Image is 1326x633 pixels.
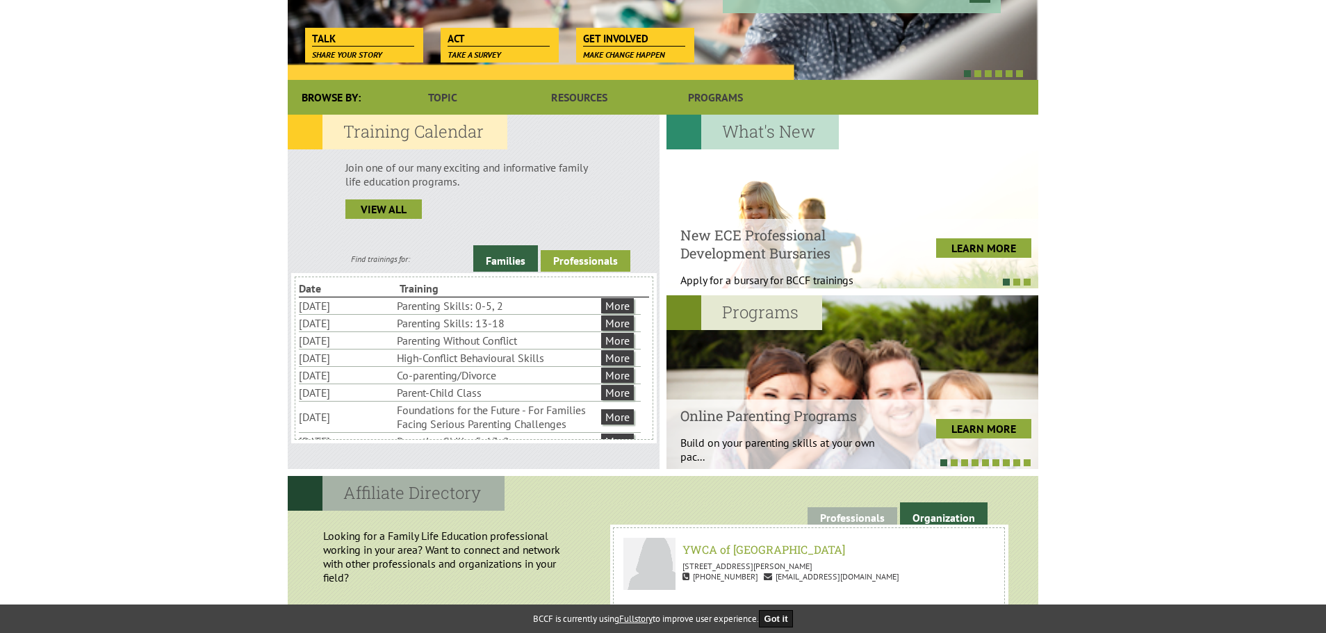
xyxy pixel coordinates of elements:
h2: What's New [666,115,839,149]
li: [DATE] [299,315,394,331]
li: [DATE] [299,433,394,450]
p: Join one of our many exciting and informative family life education programs. [345,161,602,188]
span: Talk [312,31,414,47]
a: More [601,315,634,331]
h2: Affiliate Directory [288,476,505,511]
a: Fullstory [619,613,653,625]
a: Talk Share your story [305,28,421,47]
p: Apply for a bursary for BCCF trainings West... [680,273,888,301]
li: Training [400,280,498,297]
a: LEARN MORE [936,419,1031,438]
li: Parenting Skills: 5-13, 2 [397,433,598,450]
a: Organization [900,502,988,529]
li: Date [299,280,397,297]
div: Find trainings for: [288,254,473,264]
a: Resources [511,80,647,115]
li: [DATE] [299,367,394,384]
h6: YWCA of [GEOGRAPHIC_DATA] [628,542,990,557]
li: [DATE] [299,332,394,349]
h4: Online Parenting Programs [680,406,888,425]
a: YWCA of Metro Vancouver Wanda Pelletier YWCA of [GEOGRAPHIC_DATA] [STREET_ADDRESS][PERSON_NAME] [... [616,531,1001,604]
p: Looking for a Family Life Education professional working in your area? Want to connect and networ... [295,522,603,591]
a: Get Involved Make change happen [576,28,692,47]
a: More [601,298,634,313]
h2: Training Calendar [288,115,507,149]
p: [STREET_ADDRESS][PERSON_NAME] [623,561,994,571]
h2: Programs [666,295,822,330]
li: Parenting Skills: 13-18 [397,315,598,331]
li: Parenting Skills: 0-5, 2 [397,297,598,314]
a: More [601,385,634,400]
a: Programs [648,80,784,115]
a: More [601,434,634,449]
li: [DATE] [299,350,394,366]
a: Professionals [541,250,630,272]
a: view all [345,199,422,219]
p: Build on your parenting skills at your own pac... [680,436,888,463]
a: More [601,350,634,365]
li: Co-parenting/Divorce [397,367,598,384]
li: Parenting Without Conflict [397,332,598,349]
span: Make change happen [583,49,665,60]
span: Share your story [312,49,382,60]
img: YWCA of Metro Vancouver Wanda Pelletier [623,538,676,590]
h4: New ECE Professional Development Bursaries [680,226,888,262]
span: Act [448,31,550,47]
li: Foundations for the Future - For Families Facing Serious Parenting Challenges [397,402,598,432]
a: More [601,368,634,383]
a: Topic [375,80,511,115]
a: More [601,333,634,348]
a: Families [473,245,538,272]
li: [DATE] [299,297,394,314]
a: Professionals [808,507,897,529]
span: [PHONE_NUMBER] [682,571,758,582]
li: Parent-Child Class [397,384,598,401]
button: Got it [759,610,794,627]
span: Get Involved [583,31,685,47]
span: Take a survey [448,49,501,60]
li: High-Conflict Behavioural Skills [397,350,598,366]
li: [DATE] [299,384,394,401]
li: [DATE] [299,409,394,425]
a: LEARN MORE [936,238,1031,258]
a: Act Take a survey [441,28,557,47]
div: Browse By: [288,80,375,115]
a: More [601,409,634,425]
span: [EMAIL_ADDRESS][DOMAIN_NAME] [764,571,899,582]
